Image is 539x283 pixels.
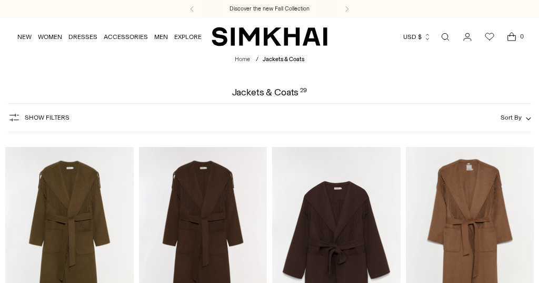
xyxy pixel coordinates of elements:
span: Jackets & Coats [263,56,304,63]
a: Open search modal [435,26,456,47]
a: WOMEN [38,25,62,48]
a: Wishlist [479,26,500,47]
span: Show Filters [25,114,69,121]
button: Sort By [501,112,531,123]
span: Sort By [501,114,522,121]
a: Home [235,56,250,63]
span: 0 [517,32,526,41]
a: DRESSES [68,25,97,48]
button: Show Filters [8,109,69,126]
div: / [256,55,258,64]
a: NEW [17,25,32,48]
a: SIMKHAI [212,26,327,47]
a: Open cart modal [501,26,522,47]
button: USD $ [403,25,431,48]
a: Discover the new Fall Collection [229,5,310,13]
a: Go to the account page [457,26,478,47]
a: EXPLORE [174,25,202,48]
div: 29 [300,87,307,97]
h1: Jackets & Coats [232,87,307,97]
a: ACCESSORIES [104,25,148,48]
a: MEN [154,25,168,48]
nav: breadcrumbs [235,55,304,64]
